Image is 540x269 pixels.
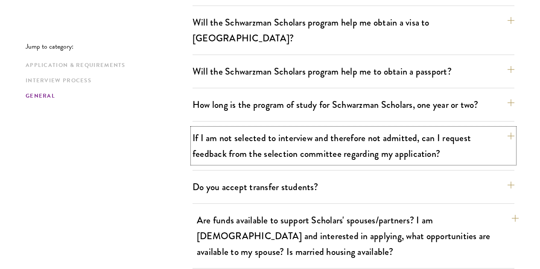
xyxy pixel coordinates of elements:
button: If I am not selected to interview and therefore not admitted, can I request feedback from the sel... [193,128,514,163]
button: How long is the program of study for Schwarzman Scholars, one year or two? [193,95,514,114]
button: Are funds available to support Scholars' spouses/partners? I am [DEMOGRAPHIC_DATA] and interested... [197,211,519,261]
button: Do you accept transfer students? [193,177,514,197]
p: Jump to category: [26,43,193,50]
a: Interview Process [26,76,187,85]
a: General [26,92,187,101]
a: Application & Requirements [26,61,187,70]
button: Will the Schwarzman Scholars program help me obtain a visa to [GEOGRAPHIC_DATA]? [193,13,514,48]
button: Will the Schwarzman Scholars program help me to obtain a passport? [193,62,514,81]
